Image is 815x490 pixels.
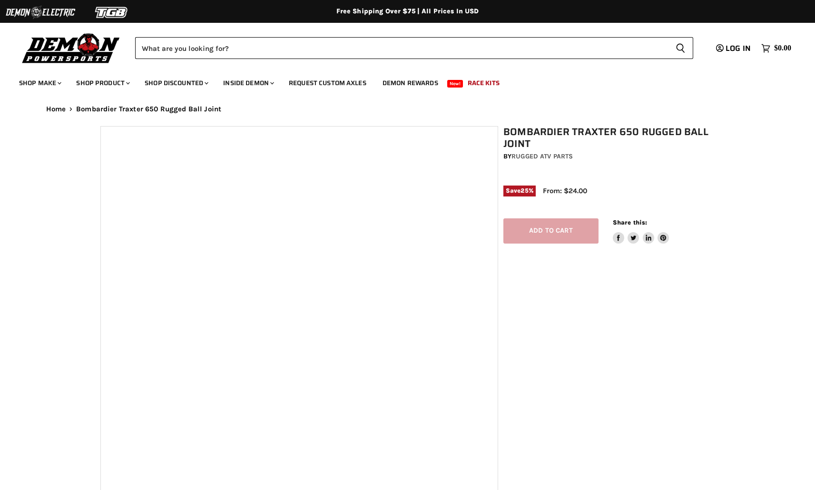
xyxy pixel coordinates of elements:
[12,73,67,93] a: Shop Make
[27,7,788,16] div: Free Shipping Over $75 | All Prices In USD
[613,218,669,244] aside: Share this:
[461,73,507,93] a: Race Kits
[503,151,720,162] div: by
[543,186,587,195] span: From: $24.00
[774,44,791,53] span: $0.00
[5,3,76,21] img: Demon Electric Logo 2
[613,219,647,226] span: Share this:
[375,73,445,93] a: Demon Rewards
[76,3,147,21] img: TGB Logo 2
[216,73,280,93] a: Inside Demon
[511,152,573,160] a: Rugged ATV Parts
[447,80,463,88] span: New!
[69,73,136,93] a: Shop Product
[668,37,693,59] button: Search
[726,42,751,54] span: Log in
[756,41,796,55] a: $0.00
[712,44,756,53] a: Log in
[520,187,528,194] span: 25
[19,31,123,65] img: Demon Powersports
[503,186,536,196] span: Save %
[46,105,66,113] a: Home
[76,105,221,113] span: Bombardier Traxter 650 Rugged Ball Joint
[27,105,788,113] nav: Breadcrumbs
[503,126,720,150] h1: Bombardier Traxter 650 Rugged Ball Joint
[282,73,373,93] a: Request Custom Axles
[135,37,668,59] input: Search
[137,73,214,93] a: Shop Discounted
[135,37,693,59] form: Product
[12,69,789,93] ul: Main menu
